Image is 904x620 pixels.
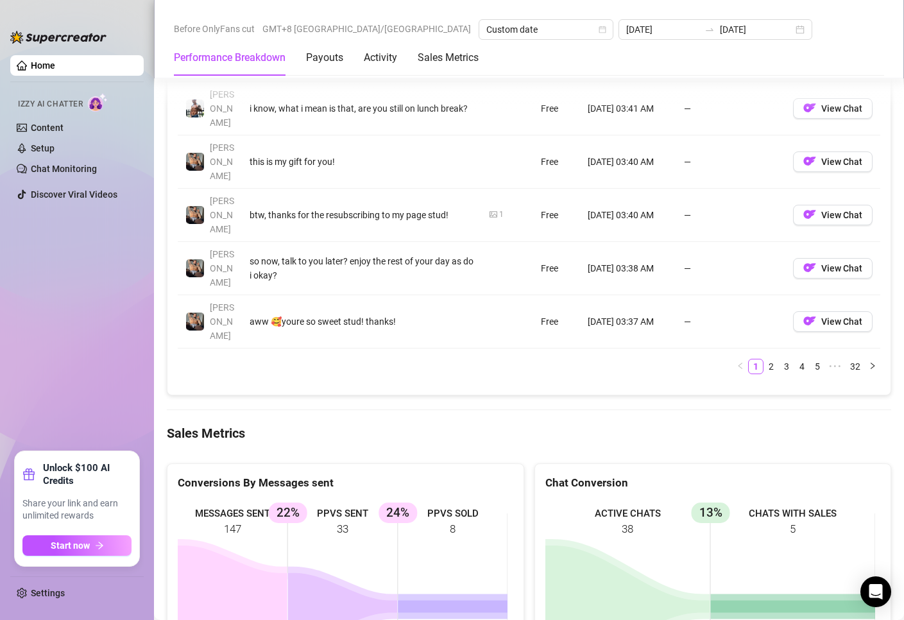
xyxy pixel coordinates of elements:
[779,359,794,374] li: 3
[704,24,715,35] span: to
[821,210,862,220] span: View Chat
[793,205,873,225] button: OFView Chat
[210,302,234,341] span: [PERSON_NAME]
[88,93,108,112] img: AI Chatter
[865,359,880,374] button: right
[533,242,580,295] td: Free
[803,314,816,327] img: OF
[821,263,862,273] span: View Chat
[22,535,132,556] button: Start nowarrow-right
[10,31,107,44] img: logo-BBDzfeDw.svg
[803,155,816,168] img: OF
[793,319,873,329] a: OFView Chat
[793,98,873,119] button: OFView Chat
[803,208,816,221] img: OF
[499,209,504,221] div: 1
[95,541,104,550] span: arrow-right
[186,99,204,117] img: JUSTIN
[793,159,873,169] a: OFView Chat
[178,474,513,492] div: Conversions By Messages sent
[793,266,873,276] a: OFView Chat
[733,359,748,374] li: Previous Page
[763,359,779,374] li: 2
[676,189,785,242] td: —
[599,26,606,33] span: calendar
[250,314,474,329] div: aww 🥰youre so sweet stud! thanks!
[865,359,880,374] li: Next Page
[860,576,891,607] div: Open Intercom Messenger
[43,461,132,487] strong: Unlock $100 AI Credits
[210,249,234,288] span: [PERSON_NAME]
[250,155,474,169] div: this is my gift for you!
[186,259,204,277] img: George
[31,588,65,598] a: Settings
[821,103,862,114] span: View Chat
[869,362,876,370] span: right
[533,295,580,349] td: Free
[825,359,846,374] span: •••
[31,60,55,71] a: Home
[210,142,234,181] span: [PERSON_NAME]
[31,189,117,200] a: Discover Viral Videos
[780,359,794,374] a: 3
[580,82,676,135] td: [DATE] 03:41 AM
[533,189,580,242] td: Free
[580,295,676,349] td: [DATE] 03:37 AM
[580,135,676,189] td: [DATE] 03:40 AM
[676,82,785,135] td: —
[794,359,810,374] li: 4
[186,206,204,224] img: George
[186,313,204,331] img: George
[793,106,873,116] a: OFView Chat
[764,359,778,374] a: 2
[704,24,715,35] span: swap-right
[418,50,479,65] div: Sales Metrics
[793,151,873,172] button: OFView Chat
[174,50,286,65] div: Performance Breakdown
[18,98,83,110] span: Izzy AI Chatter
[580,242,676,295] td: [DATE] 03:38 AM
[486,20,606,39] span: Custom date
[676,295,785,349] td: —
[51,540,90,551] span: Start now
[795,359,809,374] a: 4
[733,359,748,374] button: left
[793,311,873,332] button: OFView Chat
[821,157,862,167] span: View Chat
[167,424,891,442] h4: Sales Metrics
[748,359,763,374] li: 1
[821,316,862,327] span: View Chat
[250,208,474,222] div: btw, thanks for the resubscribing to my page stud!
[31,164,97,174] a: Chat Monitoring
[737,362,744,370] span: left
[22,468,35,481] span: gift
[803,261,816,274] img: OF
[803,101,816,114] img: OF
[250,101,474,116] div: i know, what i mean is that, are you still on lunch break?
[210,196,234,234] span: [PERSON_NAME]
[810,359,824,374] a: 5
[250,254,474,282] div: so now, talk to you later? enjoy the rest of your day as do i okay?
[793,212,873,223] a: OFView Chat
[676,135,785,189] td: —
[749,359,763,374] a: 1
[364,50,397,65] div: Activity
[533,82,580,135] td: Free
[533,135,580,189] td: Free
[186,153,204,171] img: George
[825,359,846,374] li: Next 5 Pages
[22,497,132,522] span: Share your link and earn unlimited rewards
[720,22,793,37] input: End date
[676,242,785,295] td: —
[490,211,497,218] span: picture
[545,474,881,492] div: Chat Conversion
[31,143,55,153] a: Setup
[626,22,699,37] input: Start date
[262,19,471,39] span: GMT+8 [GEOGRAPHIC_DATA]/[GEOGRAPHIC_DATA]
[810,359,825,374] li: 5
[846,359,865,374] li: 32
[580,189,676,242] td: [DATE] 03:40 AM
[210,89,234,128] span: [PERSON_NAME]
[846,359,864,374] a: 32
[793,258,873,279] button: OFView Chat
